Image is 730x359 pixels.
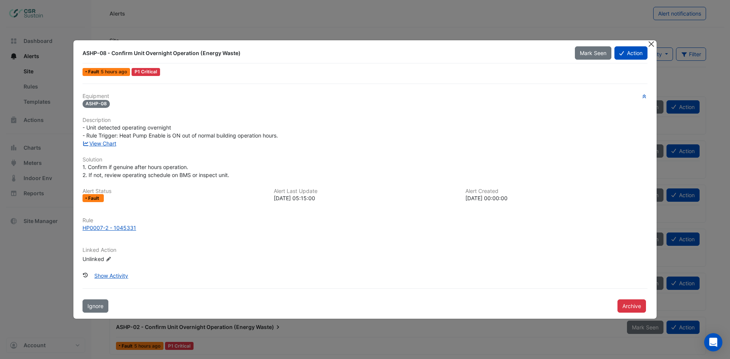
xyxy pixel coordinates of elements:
[575,46,611,60] button: Mark Seen
[83,100,110,108] span: ASHP-08
[617,299,646,313] button: Archive
[83,49,566,57] div: ASHP-08 - Confirm Unit Overnight Operation (Energy Waste)
[101,69,127,74] span: Fri 10-Oct-2025 05:15 BST
[647,40,655,48] button: Close
[89,269,133,282] button: Show Activity
[87,303,103,309] span: Ignore
[83,140,116,147] a: View Chart
[132,68,160,76] div: P1 Critical
[83,217,647,224] h6: Rule
[106,256,111,262] fa-icon: Edit Linked Action
[83,224,647,232] a: HP0007-2 - 1045331
[83,117,647,123] h6: Description
[88,70,101,74] span: Fault
[465,194,647,202] div: [DATE] 00:00:00
[83,157,647,163] h6: Solution
[274,188,456,195] h6: Alert Last Update
[83,164,229,178] span: 1. Confirm if genuine after hours operation. 2. If not, review operating schedule on BMS or inspe...
[704,333,722,351] div: Open Intercom Messenger
[274,194,456,202] div: [DATE] 05:15:00
[83,93,647,100] h6: Equipment
[83,224,136,232] div: HP0007-2 - 1045331
[83,255,174,263] div: Unlinked
[88,196,101,201] span: Fault
[83,247,647,253] h6: Linked Action
[83,124,278,139] span: - Unit detected operating overnight - Rule Trigger: Heat Pump Enable is ON out of normal building...
[614,46,647,60] button: Action
[580,50,606,56] span: Mark Seen
[465,188,647,195] h6: Alert Created
[83,188,265,195] h6: Alert Status
[83,299,108,313] button: Ignore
